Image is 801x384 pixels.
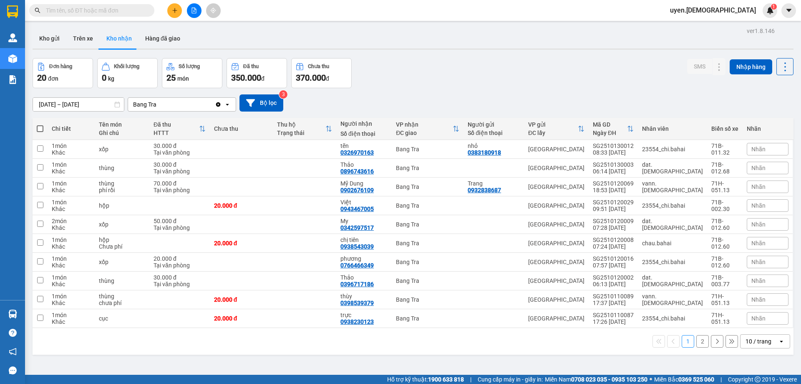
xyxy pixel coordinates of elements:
[49,64,72,69] div: Đơn hàng
[528,296,584,303] div: [GEOGRAPHIC_DATA]
[711,142,738,156] div: 71B-011.32
[478,375,543,384] span: Cung cấp máy in - giấy in:
[650,378,652,381] span: ⚪️
[9,348,17,356] span: notification
[154,255,206,262] div: 20.000 đ
[33,58,93,88] button: Đơn hàng20đơn
[154,187,206,193] div: Tại văn phòng
[154,149,206,156] div: Tại văn phòng
[528,221,584,228] div: [GEOGRAPHIC_DATA]
[696,335,709,348] button: 2
[593,180,634,187] div: SG2510120069
[528,183,584,190] div: [GEOGRAPHIC_DATA]
[771,4,777,10] sup: 1
[468,130,520,136] div: Số điện thoại
[52,312,91,318] div: 1 món
[468,187,501,193] div: 0932838687
[291,58,352,88] button: Chưa thu370.000đ
[33,98,124,111] input: Select a date range.
[678,376,714,383] strong: 0369 525 060
[396,277,459,284] div: Bang Tra
[154,168,206,175] div: Tại văn phòng
[778,338,785,345] svg: open
[52,255,91,262] div: 1 món
[154,262,206,269] div: Tại văn phòng
[642,180,703,193] div: vann.bahai
[755,376,761,382] span: copyright
[340,243,374,250] div: 0938543039
[528,240,584,247] div: [GEOGRAPHIC_DATA]
[642,315,703,322] div: 23554_chi.bahai
[751,165,766,171] span: Nhãn
[593,206,634,212] div: 09:51 [DATE]
[279,90,287,99] sup: 3
[642,125,703,132] div: Nhân viên
[340,255,388,262] div: phương
[396,183,459,190] div: Bang Tra
[340,180,388,187] div: Mỹ Dung
[52,281,91,287] div: Khác
[179,64,200,69] div: Số lượng
[340,149,374,156] div: 0326970163
[593,187,634,193] div: 18:53 [DATE]
[33,28,66,48] button: Kho gửi
[593,262,634,269] div: 07:57 [DATE]
[528,165,584,171] div: [GEOGRAPHIC_DATA]
[296,73,326,83] span: 370.000
[340,130,388,137] div: Số điện thoại
[785,7,793,14] span: caret-down
[593,130,627,136] div: Ngày ĐH
[528,259,584,265] div: [GEOGRAPHIC_DATA]
[35,8,40,13] span: search
[52,300,91,306] div: Khác
[396,240,459,247] div: Bang Tra
[396,130,453,136] div: ĐC giao
[191,8,197,13] span: file-add
[593,121,627,128] div: Mã GD
[593,218,634,224] div: SG2510120009
[711,125,738,132] div: Biển số xe
[468,121,520,128] div: Người gửi
[167,3,182,18] button: plus
[99,121,145,128] div: Tên món
[52,180,91,187] div: 1 món
[593,149,634,156] div: 08:33 [DATE]
[52,224,91,231] div: Khác
[682,335,694,348] button: 1
[711,237,738,250] div: 71B-012.60
[99,202,145,209] div: hộp
[214,240,269,247] div: 20.000 đ
[593,312,634,318] div: SG2510110087
[154,281,206,287] div: Tại văn phòng
[593,255,634,262] div: SG2510120016
[187,3,202,18] button: file-add
[162,58,222,88] button: Số lượng25món
[214,125,269,132] div: Chưa thu
[751,296,766,303] span: Nhãn
[261,75,264,82] span: đ
[102,73,106,83] span: 0
[571,376,647,383] strong: 0708 023 035 - 0935 103 250
[642,293,703,306] div: vann.bahai
[340,168,374,175] div: 0896743616
[528,277,584,284] div: [GEOGRAPHIC_DATA]
[428,376,464,383] strong: 1900 633 818
[340,281,374,287] div: 0396717186
[593,281,634,287] div: 06:13 [DATE]
[206,3,221,18] button: aim
[52,199,91,206] div: 1 món
[52,161,91,168] div: 1 món
[108,75,114,82] span: kg
[66,28,100,48] button: Trên xe
[157,100,158,109] input: Selected Bang Tra.
[154,180,206,187] div: 70.000 đ
[468,180,520,187] div: Trang
[340,199,388,206] div: Việt
[730,59,772,74] button: Nhập hàng
[154,218,206,224] div: 50.000 đ
[340,300,374,306] div: 0398539379
[593,142,634,149] div: SG2510130012
[642,146,703,153] div: 23554_chi.bahai
[593,318,634,325] div: 17:26 [DATE]
[114,64,139,69] div: Khối lượng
